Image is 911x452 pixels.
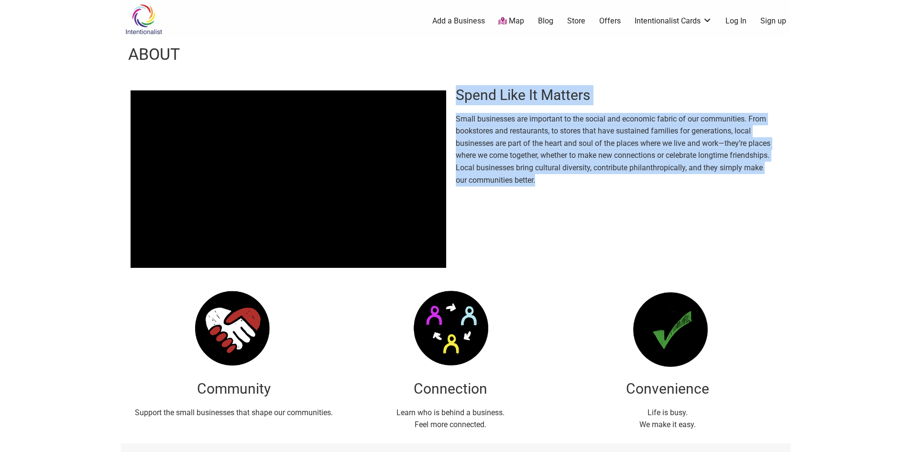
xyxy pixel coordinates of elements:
[599,16,621,26] a: Offers
[347,407,554,431] p: Learn who is behind a business. Feel more connected.
[128,43,180,66] h1: About
[131,407,338,419] p: Support the small businesses that shape our communities.
[564,407,771,431] p: Life is busy. We make it easy.
[191,285,277,371] img: about-image-3.png
[456,85,771,105] h2: Spend Like It Matters
[725,16,746,26] a: Log In
[564,379,771,399] h2: Convenience
[538,16,553,26] a: Blog
[131,379,338,399] h2: Community
[407,285,494,371] img: about-image-2.png
[121,4,166,35] img: Intentionalist
[760,16,786,26] a: Sign up
[347,379,554,399] h2: Connection
[625,285,711,371] img: about-image-1.png
[432,16,485,26] a: Add a Business
[456,113,771,187] p: Small businesses are important to the social and economic fabric of our communities. From booksto...
[635,16,712,26] a: Intentionalist Cards
[567,16,585,26] a: Store
[498,16,524,27] a: Map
